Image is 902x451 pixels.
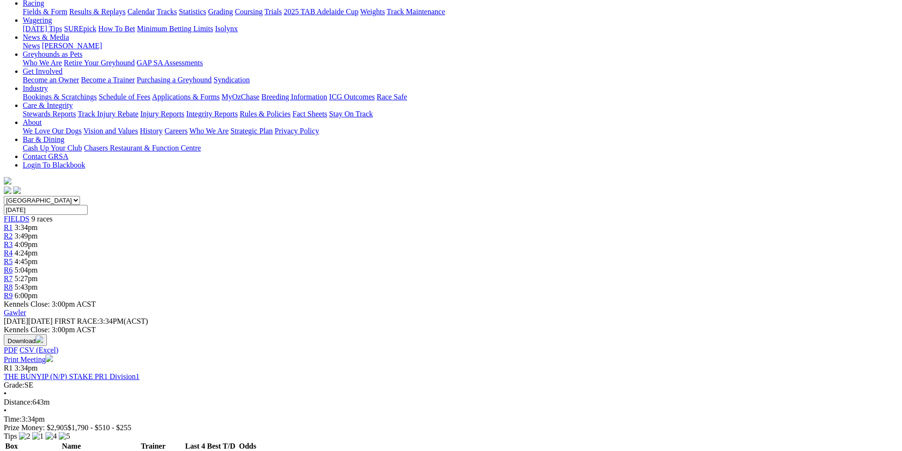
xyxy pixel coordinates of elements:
[4,266,13,274] span: R6
[4,398,898,407] div: 643m
[4,283,13,291] a: R8
[186,110,238,118] a: Integrity Reports
[32,432,44,441] img: 1
[45,354,53,362] img: printer.svg
[4,292,13,300] a: R9
[240,110,291,118] a: Rules & Policies
[64,59,135,67] a: Retire Your Greyhound
[152,93,220,101] a: Applications & Forms
[4,415,898,424] div: 3:34pm
[137,25,213,33] a: Minimum Betting Limits
[23,110,898,118] div: Care & Integrity
[4,215,29,223] span: FIELDS
[84,144,201,152] a: Chasers Restaurant & Function Centre
[54,317,99,325] span: FIRST RACE:
[23,59,898,67] div: Greyhounds as Pets
[4,398,32,406] span: Distance:
[208,8,233,16] a: Grading
[4,257,13,265] span: R5
[235,8,263,16] a: Coursing
[21,442,122,451] th: Name
[164,127,188,135] a: Careers
[4,326,898,334] div: Kennels Close: 3:00pm ACST
[23,127,81,135] a: We Love Our Dogs
[4,240,13,248] a: R3
[4,186,11,194] img: facebook.svg
[360,8,385,16] a: Weights
[189,127,229,135] a: Who We Are
[179,8,206,16] a: Statistics
[23,67,63,75] a: Get Involved
[215,25,238,33] a: Isolynx
[5,442,18,450] span: Box
[23,135,64,143] a: Bar & Dining
[23,25,898,33] div: Wagering
[140,127,162,135] a: History
[23,144,82,152] a: Cash Up Your Club
[23,50,82,58] a: Greyhounds as Pets
[284,8,358,16] a: 2025 TAB Adelaide Cup
[264,8,282,16] a: Trials
[15,249,38,257] span: 4:24pm
[98,93,150,101] a: Schedule of Fees
[15,292,38,300] span: 6:00pm
[23,152,68,160] a: Contact GRSA
[19,432,30,441] img: 2
[4,364,13,372] span: R1
[4,274,13,283] a: R7
[81,76,135,84] a: Become a Trainer
[23,144,898,152] div: Bar & Dining
[78,110,138,118] a: Track Injury Rebate
[4,309,26,317] a: Gawler
[4,334,47,346] button: Download
[42,42,102,50] a: [PERSON_NAME]
[59,432,70,441] img: 5
[15,364,38,372] span: 3:34pm
[23,127,898,135] div: About
[4,346,898,354] div: Download
[231,127,273,135] a: Strategic Plan
[237,442,259,451] th: Odds
[387,8,445,16] a: Track Maintenance
[4,232,13,240] a: R2
[4,249,13,257] a: R4
[4,300,96,308] span: Kennels Close: 3:00pm ACST
[23,42,898,50] div: News & Media
[185,442,205,451] th: Last 4
[15,257,38,265] span: 4:45pm
[15,232,38,240] span: 3:49pm
[4,372,140,380] a: THE BUNYIP (N/P) STAKE PR1 Division1
[23,33,69,41] a: News & Media
[31,215,53,223] span: 9 races
[275,127,319,135] a: Privacy Policy
[123,442,184,451] th: Trainer
[64,25,96,33] a: SUREpick
[4,317,28,325] span: [DATE]
[23,25,62,33] a: [DATE] Tips
[376,93,407,101] a: Race Safe
[140,110,184,118] a: Injury Reports
[4,223,13,231] a: R1
[23,76,898,84] div: Get Involved
[4,346,18,354] a: PDF
[157,8,177,16] a: Tracks
[4,415,22,423] span: Time:
[98,25,135,33] a: How To Bet
[222,93,259,101] a: MyOzChase
[13,186,21,194] img: twitter.svg
[214,76,250,84] a: Syndication
[23,8,67,16] a: Fields & Form
[137,76,212,84] a: Purchasing a Greyhound
[329,93,375,101] a: ICG Outcomes
[15,223,38,231] span: 3:34pm
[4,424,898,432] div: Prize Money: $2,905
[45,432,57,441] img: 4
[4,381,898,389] div: SE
